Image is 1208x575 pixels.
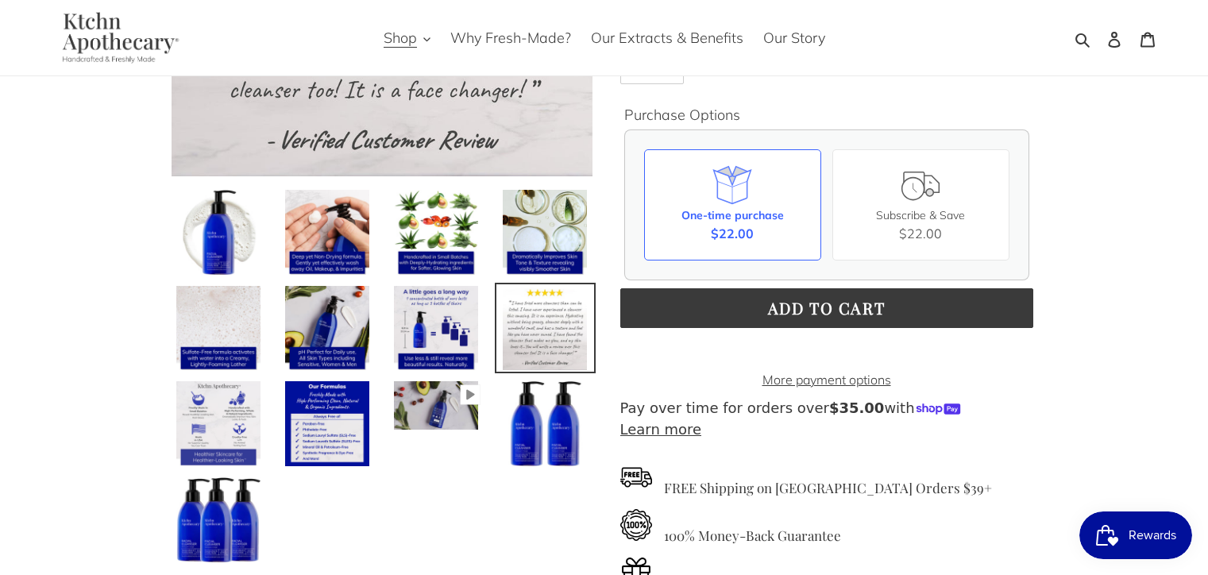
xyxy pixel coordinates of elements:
[392,380,480,430] img: Load and play video in Gallery viewer, Facial Cleanser
[591,29,743,48] span: Our Extracts & Benefits
[583,25,751,51] a: Our Extracts & Benefits
[620,509,652,541] img: guarantee.png
[620,509,1033,543] h4: 100% Money-Back Guarantee
[450,29,571,48] span: Why Fresh-Made?
[763,29,825,48] span: Our Story
[442,25,579,51] a: Why Fresh-Made?
[501,284,589,372] img: Load image into Gallery viewer, Facial Cleanser
[681,207,784,224] div: One-time purchase
[175,188,263,276] img: Load image into Gallery viewer, Facial Cleanser
[620,370,1033,389] a: More payment options
[755,25,833,51] a: Our Story
[284,284,372,372] img: Load image into Gallery viewer, Facial Cleanser
[392,188,480,276] img: Load image into Gallery viewer, Facial Cleanser
[620,461,1033,496] h4: FREE Shipping on [GEOGRAPHIC_DATA] Orders $39+
[876,208,965,222] span: Subscribe & Save
[44,12,191,64] img: Ktchn Apothecary
[392,284,480,372] img: Load image into Gallery viewer, Facial Cleanser
[1079,511,1192,559] iframe: Button to open loyalty program pop-up
[376,25,438,51] button: Shop
[384,29,417,48] span: Shop
[620,461,652,493] img: free-delivery.png
[620,288,1033,328] button: Add to cart
[501,380,589,468] img: Load image into Gallery viewer, Facial Cleanser
[284,380,372,468] img: Load image into Gallery viewer, Facial Cleanser
[624,104,740,125] legend: Purchase Options
[899,226,942,241] span: $22.00
[175,476,263,564] img: Load image into Gallery viewer, Facial Cleanser
[175,380,263,468] img: Load image into Gallery viewer, Facial Cleanser
[175,284,263,372] img: Load image into Gallery viewer, Facial Cleanser
[711,224,754,243] span: $22.00
[501,188,589,276] img: Load image into Gallery viewer, Facial Cleanser
[768,297,886,318] span: Add to cart
[284,188,372,276] img: Load image into Gallery viewer, Facial Cleanser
